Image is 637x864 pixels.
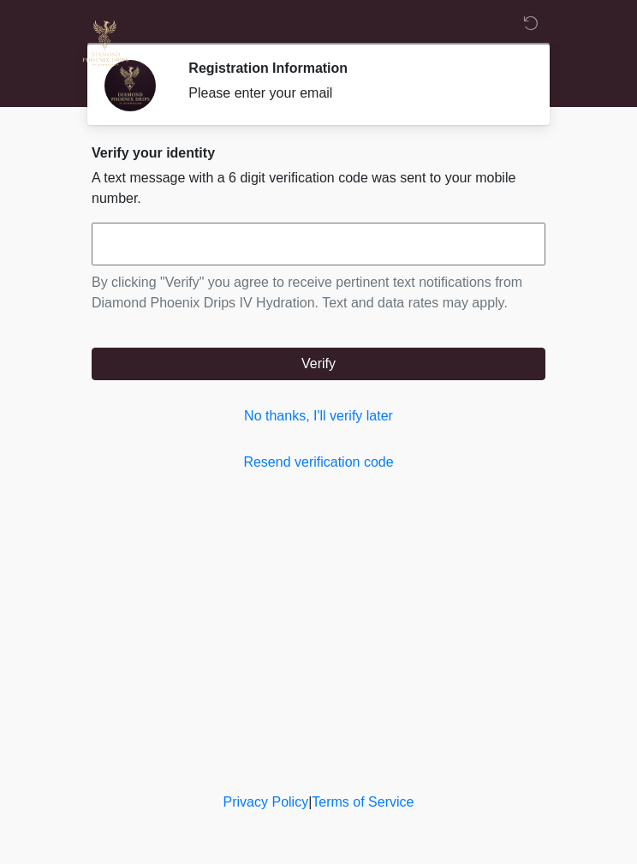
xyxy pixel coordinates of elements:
[92,348,545,380] button: Verify
[92,168,545,209] p: A text message with a 6 digit verification code was sent to your mobile number.
[92,145,545,161] h2: Verify your identity
[188,83,520,104] div: Please enter your email
[92,452,545,473] a: Resend verification code
[92,272,545,313] p: By clicking "Verify" you agree to receive pertinent text notifications from Diamond Phoenix Drips...
[308,795,312,809] a: |
[223,795,309,809] a: Privacy Policy
[312,795,414,809] a: Terms of Service
[92,406,545,426] a: No thanks, I'll verify later
[74,13,136,74] img: Diamond Phoenix Drips IV Hydration Logo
